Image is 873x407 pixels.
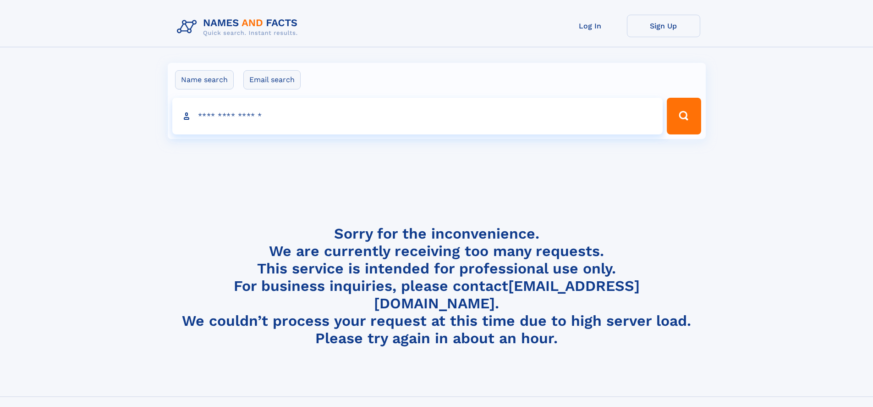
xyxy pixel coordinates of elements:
[172,98,663,134] input: search input
[173,15,305,39] img: Logo Names and Facts
[554,15,627,37] a: Log In
[374,277,640,312] a: [EMAIL_ADDRESS][DOMAIN_NAME]
[175,70,234,89] label: Name search
[173,225,700,347] h4: Sorry for the inconvenience. We are currently receiving too many requests. This service is intend...
[667,98,701,134] button: Search Button
[627,15,700,37] a: Sign Up
[243,70,301,89] label: Email search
